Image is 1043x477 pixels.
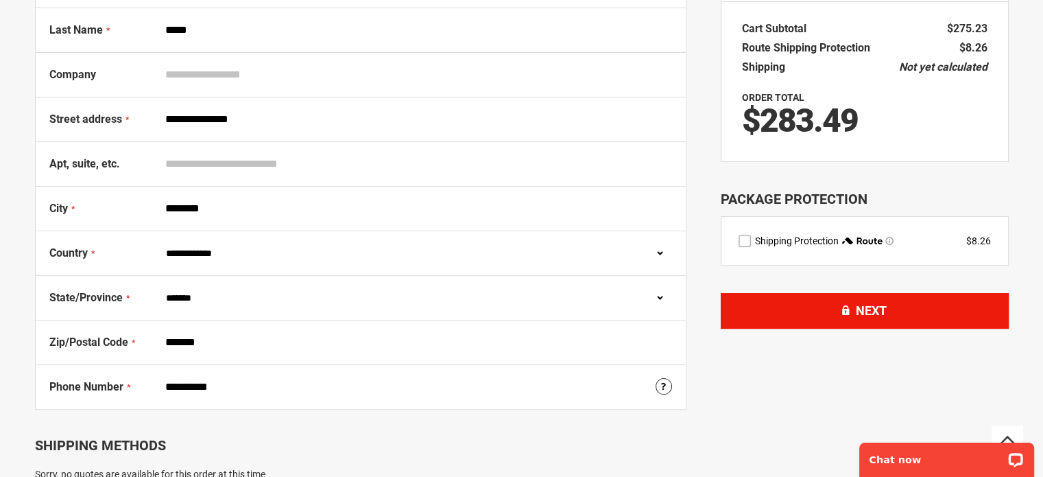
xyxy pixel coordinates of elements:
[35,437,686,454] div: Shipping Methods
[49,202,68,215] span: City
[742,19,813,38] th: Cart Subtotal
[49,113,122,126] span: Street address
[49,23,103,36] span: Last Name
[49,157,120,170] span: Apt, suite, etc.
[49,380,123,393] span: Phone Number
[721,189,1009,209] div: Package Protection
[49,336,128,349] span: Zip/Postal Code
[742,92,804,103] strong: Order Total
[966,234,991,248] div: $8.26
[947,22,987,35] span: $275.23
[742,38,877,58] th: Route Shipping Protection
[856,303,887,318] span: Next
[850,434,1043,477] iframe: LiveChat chat widget
[742,101,858,140] span: $283.49
[885,237,894,245] span: Learn more
[721,293,1009,329] button: Next
[49,291,123,304] span: State/Province
[899,60,987,73] span: Not yet calculated
[959,41,987,54] span: $8.26
[755,235,839,246] span: Shipping Protection
[739,234,991,248] div: route shipping protection selector element
[49,68,96,81] span: Company
[742,60,785,73] span: Shipping
[49,246,88,259] span: Country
